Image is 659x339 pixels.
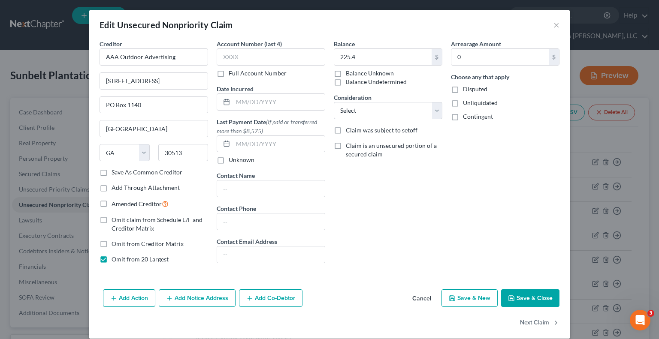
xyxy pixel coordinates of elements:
label: Unknown [229,156,254,164]
input: Enter address... [100,73,208,89]
div: $ [432,49,442,65]
label: Balance [334,39,355,48]
span: Unliquidated [463,99,498,106]
span: Contingent [463,113,493,120]
button: Cancel [405,290,438,307]
label: Contact Email Address [217,237,277,246]
span: Omit claim from Schedule E/F and Creditor Matrix [112,216,203,232]
span: Claim was subject to setoff [346,126,417,134]
span: Disputed [463,85,487,93]
input: Enter zip... [158,144,209,161]
span: Creditor [100,40,122,48]
label: Contact Phone [217,204,256,213]
input: Enter city... [100,120,208,137]
button: Add Co-Debtor [239,289,302,307]
label: Choose any that apply [451,72,509,81]
input: XXXX [217,48,325,66]
label: Arrearage Amount [451,39,501,48]
span: Claim is an unsecured portion of a secured claim [346,142,437,158]
input: Search creditor by name... [100,48,208,66]
input: -- [217,180,325,197]
div: $ [549,49,559,65]
span: (If paid or transferred more than $8,575) [217,118,317,135]
span: 3 [647,310,654,317]
label: Consideration [334,93,372,102]
label: Add Through Attachment [112,183,180,192]
span: Omit from Creditor Matrix [112,240,184,247]
label: Contact Name [217,171,255,180]
button: × [553,20,559,30]
input: 0.00 [334,49,432,65]
label: Save As Common Creditor [112,168,182,177]
iframe: Intercom live chat [630,310,650,330]
input: -- [217,246,325,263]
button: Save & New [441,289,498,307]
label: Account Number (last 4) [217,39,282,48]
label: Full Account Number [229,69,287,78]
label: Balance Undetermined [346,78,407,86]
span: Amended Creditor [112,200,162,207]
input: 0.00 [451,49,549,65]
button: Save & Close [501,289,559,307]
input: MM/DD/YYYY [233,94,325,110]
input: Apt, Suite, etc... [100,97,208,113]
button: Add Notice Address [159,289,236,307]
label: Balance Unknown [346,69,394,78]
button: Add Action [103,289,155,307]
label: Date Incurred [217,84,254,93]
label: Last Payment Date [217,117,325,135]
input: MM/DD/YYYY [233,136,325,152]
button: Next Claim [520,314,559,332]
div: Edit Unsecured Nonpriority Claim [100,19,233,31]
span: Omit from 20 Largest [112,255,169,263]
input: -- [217,213,325,230]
